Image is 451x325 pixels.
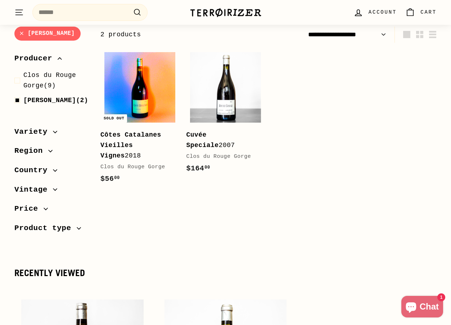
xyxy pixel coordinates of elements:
span: Price [14,203,44,215]
button: Variety [14,124,89,143]
div: Clos du Rouge Gorge [100,163,172,171]
sup: 00 [204,165,210,170]
span: Cart [420,8,437,16]
button: Product type [14,220,89,240]
div: Clos du Rouge Gorge [186,152,258,161]
div: 2007 [186,130,258,151]
a: [PERSON_NAME] [14,27,81,41]
a: Sold out Côtes Catalanes Vieilles Vignes2018Clos du Rouge Gorge [100,48,179,192]
span: Clos du Rouge Gorge [23,72,76,89]
span: Vintage [14,184,53,196]
span: Variety [14,126,53,138]
span: $164 [186,164,210,173]
span: Account [369,8,397,16]
button: Country [14,162,89,182]
button: Price [14,201,89,220]
sup: 00 [114,175,119,180]
span: Region [14,145,48,157]
button: Vintage [14,182,89,201]
inbox-online-store-chat: Shopify online store chat [399,296,445,319]
span: Producer [14,52,58,65]
b: Côtes Catalanes Vieilles Vignes [100,131,161,159]
div: 2 products [100,29,269,40]
a: Cart [401,2,441,23]
a: Cuvée Speciale2007Clos du Rouge Gorge [186,48,265,182]
span: Country [14,164,53,177]
span: Product type [14,222,77,234]
a: Account [349,2,401,23]
div: Recently viewed [14,268,437,278]
span: (9) [23,70,89,91]
button: Producer [14,51,89,70]
button: Region [14,143,89,162]
span: [PERSON_NAME] [23,97,76,104]
span: (2) [23,95,88,106]
div: Sold out [101,114,127,123]
div: 2018 [100,130,172,161]
b: Cuvée Speciale [186,131,219,149]
span: $56 [100,175,120,183]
